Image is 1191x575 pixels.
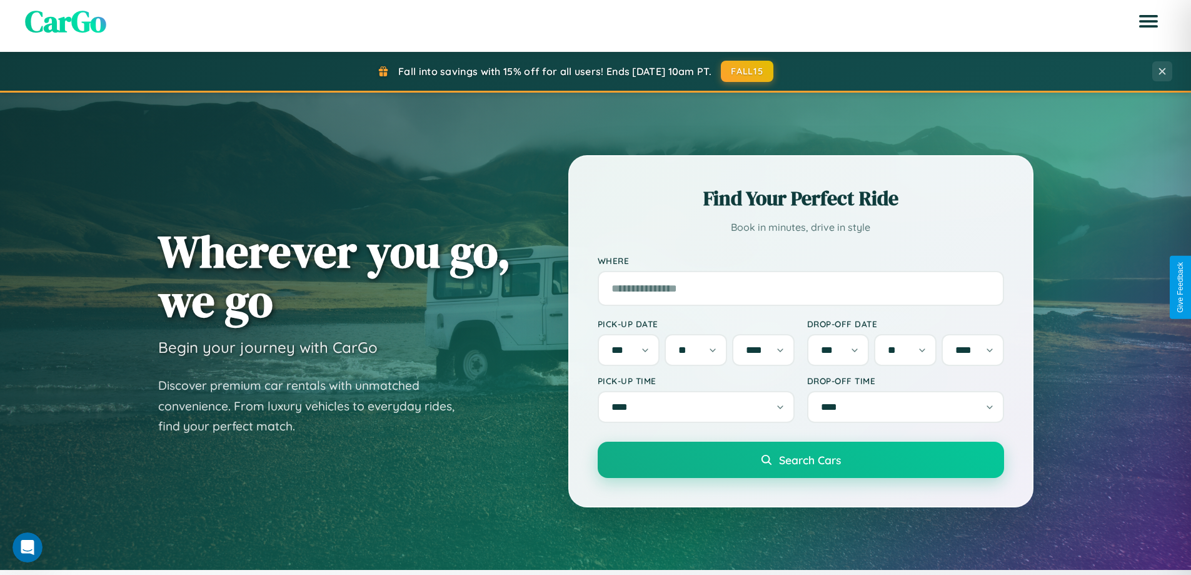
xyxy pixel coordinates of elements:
[158,375,471,437] p: Discover premium car rentals with unmatched convenience. From luxury vehicles to everyday rides, ...
[1131,4,1166,39] button: Open menu
[25,1,106,42] span: CarGo
[807,375,1004,386] label: Drop-off Time
[398,65,711,78] span: Fall into savings with 15% off for all users! Ends [DATE] 10am PT.
[598,255,1004,266] label: Where
[598,442,1004,478] button: Search Cars
[158,338,378,357] h3: Begin your journey with CarGo
[807,318,1004,329] label: Drop-off Date
[598,185,1004,212] h2: Find Your Perfect Ride
[598,318,795,329] label: Pick-up Date
[13,532,43,562] iframe: Intercom live chat
[598,375,795,386] label: Pick-up Time
[721,61,773,82] button: FALL15
[598,218,1004,237] p: Book in minutes, drive in style
[1176,262,1185,313] div: Give Feedback
[779,453,841,467] span: Search Cars
[158,226,511,325] h1: Wherever you go, we go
